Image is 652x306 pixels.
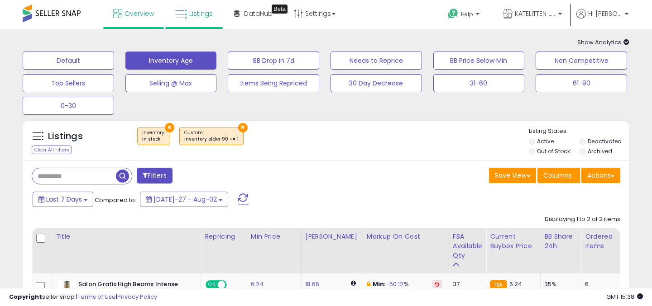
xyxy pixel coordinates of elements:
button: BB Price Below Min [433,52,525,70]
a: Terms of Use [77,292,116,301]
button: 61-90 [536,74,627,92]
h5: Listings [48,130,83,143]
div: seller snap | | [9,293,157,301]
span: Listings [189,9,213,18]
button: Inventory Age [125,52,217,70]
div: Current Buybox Price [490,232,537,251]
button: 30 Day Decrease [331,74,422,92]
button: [DATE]-27 - Aug-02 [140,192,228,207]
label: Out of Stock [537,147,570,155]
button: 31-60 [433,74,525,92]
span: Hi [PERSON_NAME] [588,9,622,18]
span: Overview [125,9,154,18]
button: Items Being Repriced [228,74,319,92]
div: FBA Available Qty [453,232,482,260]
button: × [165,123,174,132]
label: Active [537,137,554,145]
span: Last 7 Days [46,195,82,204]
div: Ordered Items [585,232,618,251]
span: 2025-08-10 15:38 GMT [606,292,643,301]
span: Compared to: [95,196,136,204]
button: Last 7 Days [33,192,93,207]
th: The percentage added to the cost of goods (COGS) that forms the calculator for Min & Max prices. [363,228,449,273]
span: [DATE]-27 - Aug-02 [153,195,217,204]
span: Inventory : [142,129,165,143]
div: Displaying 1 to 2 of 2 items [545,215,620,224]
button: Top Sellers [23,74,114,92]
div: Markup on Cost [367,232,445,241]
div: inventory older 90 >= 1 [184,136,239,142]
span: Help [461,10,473,18]
div: [PERSON_NAME] [305,232,359,241]
span: Columns [543,171,572,180]
button: Default [23,52,114,70]
button: Needs to Reprice [331,52,422,70]
label: Deactivated [588,137,622,145]
button: × [238,123,248,132]
button: 0-30 [23,97,114,115]
div: Tooltip anchor [272,5,288,14]
div: Min Price [251,232,297,241]
a: Hi [PERSON_NAME] [576,9,628,29]
span: KATELITTEN LLC [515,9,556,18]
span: Show Analytics [577,38,629,47]
div: Clear All Filters [32,146,72,154]
div: Title [56,232,197,241]
div: BB Share 24h. [544,232,577,251]
label: Archived [588,147,612,155]
p: Listing States: [529,127,630,136]
button: Save View [489,168,536,183]
i: Get Help [447,8,459,19]
button: Columns [537,168,580,183]
button: BB Drop in 7d [228,52,319,70]
a: Help [441,1,489,29]
div: in stock [142,136,165,142]
strong: Copyright [9,292,42,301]
span: Custom: [184,129,239,143]
button: Selling @ Max [125,74,217,92]
button: Actions [581,168,620,183]
button: Filters [137,168,172,184]
span: DataHub [244,9,273,18]
div: Repricing [205,232,243,241]
button: Non Competitive [536,52,627,70]
a: Privacy Policy [117,292,157,301]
